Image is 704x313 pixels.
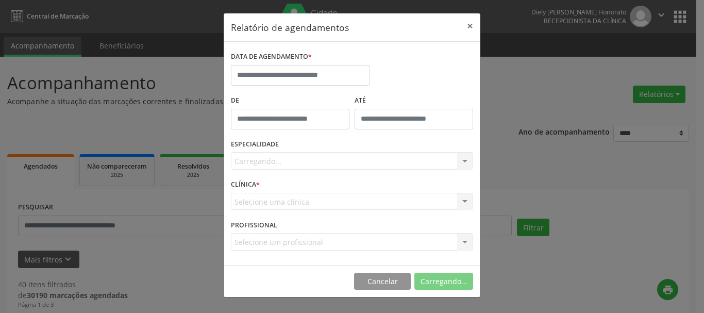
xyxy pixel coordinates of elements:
label: CLÍNICA [231,177,260,193]
button: Cancelar [354,273,411,290]
h5: Relatório de agendamentos [231,21,349,34]
label: DATA DE AGENDAMENTO [231,49,312,65]
label: ATÉ [355,93,473,109]
button: Carregando... [414,273,473,290]
label: ESPECIALIDADE [231,137,279,153]
button: Close [460,13,480,39]
label: De [231,93,349,109]
label: PROFISSIONAL [231,217,277,233]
